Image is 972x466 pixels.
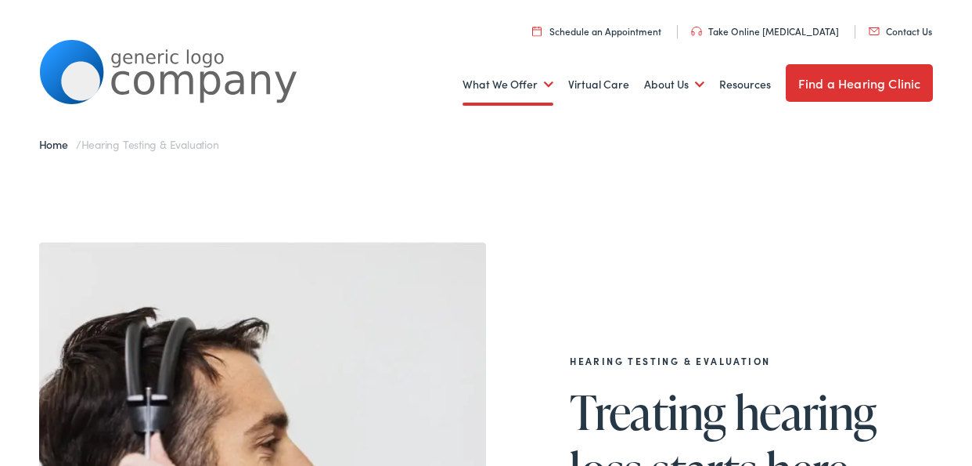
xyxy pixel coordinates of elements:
span: Treating [570,386,725,438]
a: Virtual Care [568,56,629,114]
img: utility icon [532,26,542,36]
a: About Us [644,56,704,114]
a: Contact Us [869,24,932,38]
a: Resources [719,56,771,114]
a: Schedule an Appointment [532,24,661,38]
span: / [39,136,219,152]
img: utility icon [691,27,702,36]
h2: Hearing Testing & Evaluation [570,356,933,367]
a: Take Online [MEDICAL_DATA] [691,24,839,38]
img: utility icon [869,27,880,35]
span: Hearing Testing & Evaluation [81,136,219,152]
span: hearing [735,386,877,438]
a: Home [39,136,76,152]
a: What We Offer [463,56,553,114]
a: Find a Hearing Clinic [786,64,933,102]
